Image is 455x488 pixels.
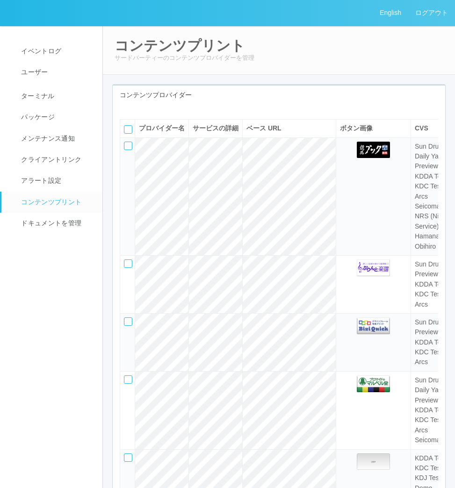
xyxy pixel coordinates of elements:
[19,219,81,227] span: ドキュメントを管理
[1,170,103,191] a: アラート設定
[1,62,103,83] a: ユーザー
[1,128,103,149] a: メンテナンス通知
[115,53,443,63] p: サードパーティーのコンテンツプロバイダーを管理
[1,83,103,107] a: ターミナル
[19,177,61,184] span: アラート設定
[19,198,81,206] span: コンテンツプリント
[19,47,61,55] span: イベントログ
[1,149,103,170] a: クライアントリンク
[115,38,443,53] h2: コンテンツプリント
[340,123,407,133] div: ボタン画像
[1,192,103,213] a: コンテンツプリント
[1,41,103,62] a: イベントログ
[357,453,390,470] img: button_omp.png
[19,68,48,76] span: ユーザー
[357,375,390,392] img: public
[357,142,390,158] img: public
[193,123,238,133] div: サービスの詳細
[19,113,55,121] span: パッケージ
[246,123,332,133] div: ベース URL
[1,213,103,234] a: ドキュメントを管理
[113,86,445,105] div: コンテンツプロバイダー
[19,135,75,142] span: メンテナンス通知
[357,259,390,276] img: public
[1,107,103,128] a: パッケージ
[19,92,55,100] span: ターミナル
[139,123,185,133] div: プロバイダー名
[19,156,81,163] span: クライアントリンク
[357,317,390,334] img: public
